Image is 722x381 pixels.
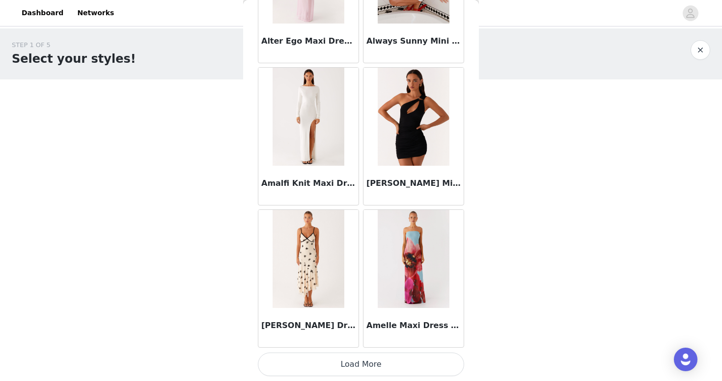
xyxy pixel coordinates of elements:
div: STEP 1 OF 5 [12,40,136,50]
img: Amalfi Knit Maxi Dress - White [273,68,344,166]
div: Open Intercom Messenger [674,348,697,371]
h3: [PERSON_NAME] Mini Dress - Black [366,178,461,189]
img: Amelle Maxi Dress - Turquoise Bloom [378,210,449,308]
a: Networks [71,2,120,24]
h1: Select your styles! [12,50,136,68]
img: Amanda Mini Dress - Black [378,68,449,166]
h3: Amelle Maxi Dress - Turquoise Bloom [366,320,461,331]
img: Amelia Midi Dress - Nude [273,210,344,308]
h3: Always Sunny Mini Dress - White Floral [366,35,461,47]
a: Dashboard [16,2,69,24]
div: avatar [686,5,695,21]
h3: Amalfi Knit Maxi Dress - White [261,178,356,189]
h3: [PERSON_NAME] Dress - Nude [261,320,356,331]
button: Load More [258,353,464,376]
h3: Alter Ego Maxi Dress - Pink [261,35,356,47]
